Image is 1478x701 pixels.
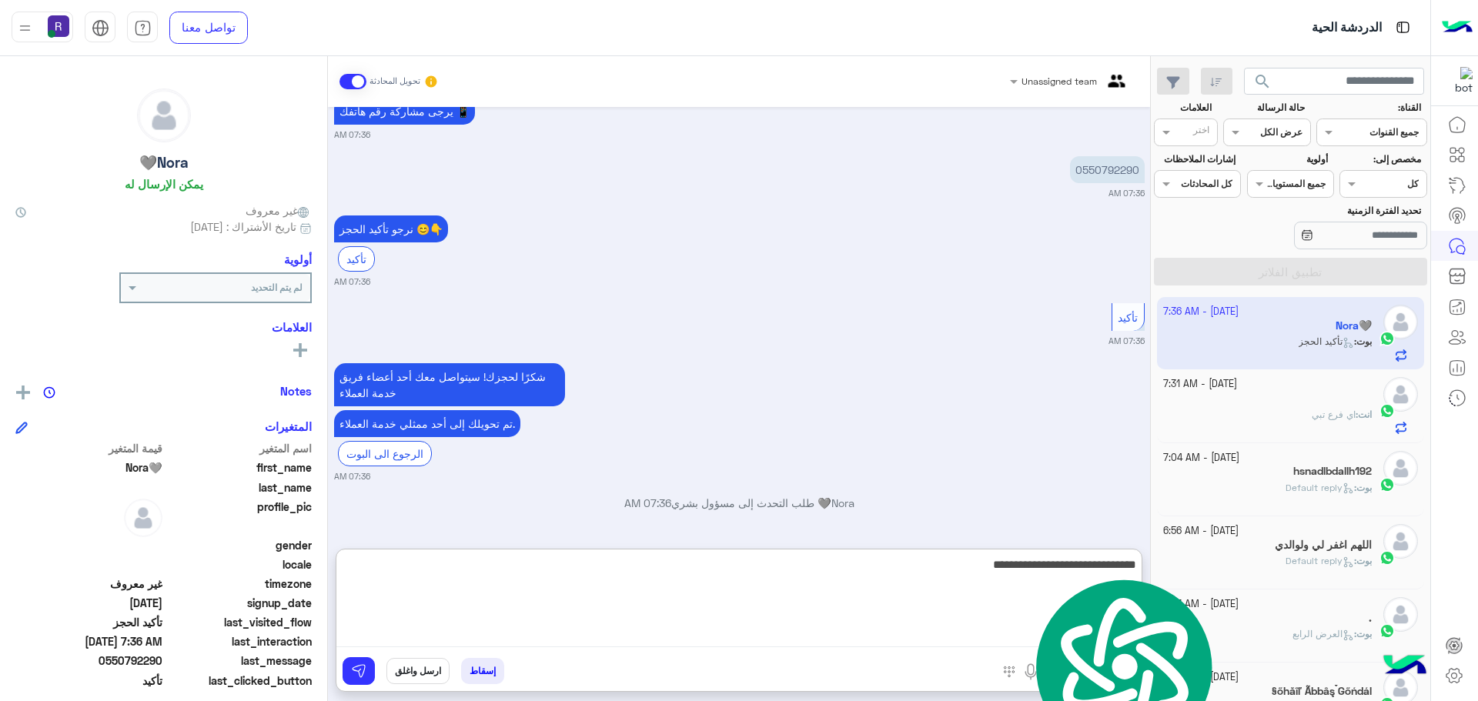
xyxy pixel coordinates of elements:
[1319,101,1422,115] label: القناة:
[1445,67,1473,95] img: 322853014244696
[1163,451,1239,466] small: [DATE] - 7:04 AM
[1383,451,1418,486] img: defaultAdmin.png
[1022,75,1097,87] span: Unassigned team
[280,384,312,398] h6: Notes
[334,410,520,437] p: 24/9/2025, 7:36 AM
[15,673,162,689] span: تأكيد
[1155,101,1212,115] label: العلامات
[166,576,313,592] span: timezone
[1312,18,1382,38] p: الدردشة الحية
[1249,152,1328,166] label: أولوية
[1155,152,1235,166] label: إشارات الملاحظات
[166,614,313,630] span: last_visited_flow
[169,12,248,44] a: تواصل معنا
[1354,555,1372,566] b: :
[334,470,370,482] small: 07:36 AM
[92,19,109,37] img: tab
[369,75,420,88] small: تحويل المحادثة
[166,537,313,553] span: gender
[1356,482,1372,493] span: بوت
[1383,377,1418,412] img: defaultAdmin.png
[334,275,370,288] small: 07:36 AM
[251,282,303,293] b: لم يتم التحديد
[334,215,448,242] p: 24/9/2025, 7:36 AM
[1356,628,1372,639] span: بوت
[338,246,375,272] div: تأكيد
[166,595,313,611] span: signup_date
[1356,555,1372,566] span: بوت
[461,658,504,684] button: إسقاط
[190,219,296,235] span: تاريخ الأشتراك : [DATE]
[1154,258,1427,285] button: تطبيق الفلاتر
[334,363,565,406] p: 24/9/2025, 7:36 AM
[166,653,313,669] span: last_message
[166,556,313,572] span: locale
[1102,75,1131,100] img: teams.png
[134,19,152,37] img: tab
[1070,156,1145,183] p: 24/9/2025, 7:36 AM
[1244,68,1282,101] button: search
[125,177,203,191] h6: يمكن الإرسال له
[1378,639,1432,693] img: hulul-logo.png
[1312,409,1356,420] span: اي فرع تبي
[334,495,1145,511] p: Nora🩶 طلب التحدث إلى مسؤول بشري
[1293,465,1372,478] h5: hsnadlbdallh192
[166,459,313,476] span: first_name
[15,595,162,611] span: 2025-09-24T03:25:21.38Z
[166,479,313,496] span: last_name
[1249,204,1421,218] label: تحديد الفترة الزمنية
[1275,539,1372,552] h5: اللهم اغفر لي ولوالدي
[1369,612,1372,625] h5: .
[15,614,162,630] span: تأكيد الحجز
[1356,409,1372,420] b: :
[1292,628,1354,639] span: العرض الرابع
[15,633,162,649] span: 2025-09-24T04:36:45.6296143Z
[1354,628,1372,639] b: :
[15,459,162,476] span: Nora🩶
[265,419,312,433] h6: المتغيرات
[1253,72,1272,91] span: search
[15,556,162,572] span: null
[351,663,366,679] img: send message
[1342,152,1421,166] label: مخصص إلى:
[139,154,189,172] h5: Nora🩶
[1286,482,1354,493] span: Default reply
[246,202,312,219] span: غير معروف
[1379,623,1395,639] img: WhatsApp
[1379,477,1395,492] img: WhatsApp
[166,499,313,534] span: profile_pic
[1379,403,1395,419] img: WhatsApp
[1393,18,1413,37] img: tab
[1358,409,1372,420] span: انت
[124,499,162,537] img: defaultAdmin.png
[1383,524,1418,559] img: defaultAdmin.png
[1226,101,1305,115] label: حالة الرسالة
[15,653,162,669] span: 0550792290
[1022,663,1040,681] img: send voice note
[43,386,55,399] img: notes
[1108,187,1145,199] small: 07:36 AM
[1108,335,1145,347] small: 07:36 AM
[1163,377,1237,392] small: [DATE] - 7:31 AM
[1272,685,1372,698] h5: §őhăîľ Ãbbâş ๋Gőńdál
[15,537,162,553] span: null
[1286,555,1354,566] span: Default reply
[166,633,313,649] span: last_interaction
[1163,524,1239,539] small: [DATE] - 6:56 AM
[15,320,312,334] h6: العلامات
[386,658,450,684] button: ارسل واغلق
[127,12,158,44] a: tab
[338,441,432,466] div: الرجوع الى البوت
[1442,12,1473,44] img: Logo
[1193,123,1212,141] div: اختر
[15,440,162,456] span: قيمة المتغير
[15,576,162,592] span: غير معروف
[334,98,475,125] p: 24/9/2025, 7:36 AM
[624,496,671,509] span: 07:36 AM
[1379,550,1395,566] img: WhatsApp
[1003,666,1015,678] img: make a call
[1383,597,1418,632] img: defaultAdmin.png
[334,129,370,141] small: 07:36 AM
[166,440,313,456] span: اسم المتغير
[166,673,313,689] span: last_clicked_button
